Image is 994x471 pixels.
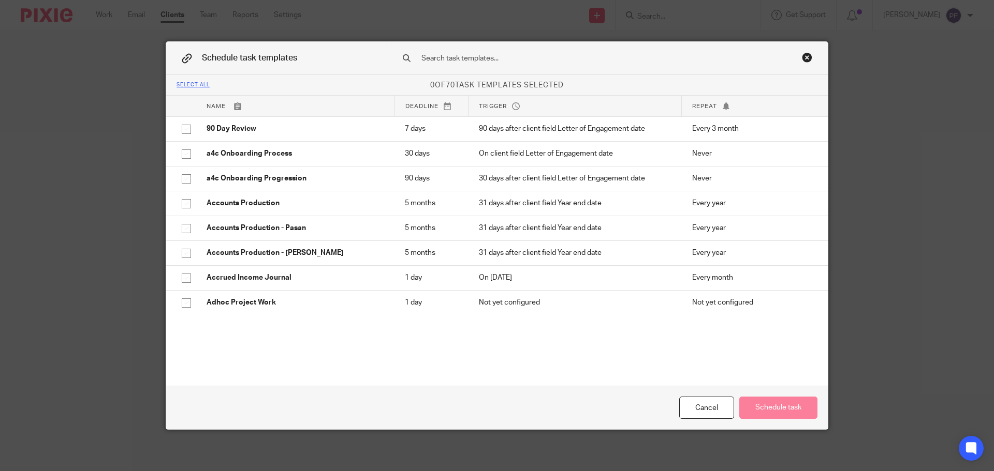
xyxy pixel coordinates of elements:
p: 5 months [405,198,458,208]
p: Repeat [692,102,812,111]
span: 70 [446,82,455,89]
button: Schedule task [739,397,817,419]
span: Schedule task templates [202,54,297,62]
p: Adhoc Project Work [207,297,384,308]
p: Not yet configured [692,297,812,308]
p: Every year [692,223,812,233]
p: 30 days [405,148,458,159]
p: of task templates selected [166,80,828,90]
p: a4c Onboarding Process [207,148,384,159]
p: Never [692,148,812,159]
p: 1 day [405,297,458,308]
p: On [DATE] [479,272,671,283]
p: 5 months [405,248,458,258]
p: 5 months [405,223,458,233]
p: Deadline [405,102,458,111]
p: Not yet configured [479,297,671,308]
p: Accrued Income Journal [207,272,384,283]
p: 30 days after client field Letter of Engagement date [479,173,671,184]
p: a4c Onboarding Progression [207,173,384,184]
input: Search task templates... [420,53,762,64]
p: Never [692,173,812,184]
div: Select all [177,82,210,88]
p: Accounts Production [207,198,384,208]
p: Every year [692,248,812,258]
p: Every year [692,198,812,208]
p: 31 days after client field Year end date [479,223,671,233]
p: 1 day [405,272,458,283]
div: Cancel [679,397,734,419]
p: Every month [692,272,812,283]
p: Every 3 month [692,124,812,134]
p: 31 days after client field Year end date [479,198,671,208]
p: 90 days after client field Letter of Engagement date [479,124,671,134]
p: On client field Letter of Engagement date [479,148,671,159]
span: Name [207,103,226,109]
p: Trigger [479,102,671,111]
p: 90 days [405,173,458,184]
div: Close this dialog window [802,52,812,63]
p: 90 Day Review [207,124,384,134]
span: 0 [430,82,435,89]
p: 7 days [405,124,458,134]
p: Accounts Production - Pasan [207,223,384,233]
p: Accounts Production - [PERSON_NAME] [207,248,384,258]
p: 31 days after client field Year end date [479,248,671,258]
